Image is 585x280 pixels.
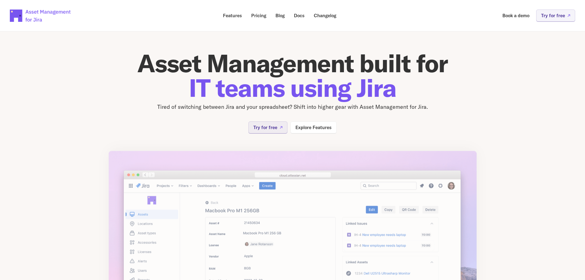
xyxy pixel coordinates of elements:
[310,10,341,22] a: Changelog
[271,10,289,22] a: Blog
[108,51,477,100] h1: Asset Management built for
[223,13,242,18] p: Features
[253,125,277,130] p: Try for free
[275,13,285,18] p: Blog
[251,13,266,18] p: Pricing
[294,13,305,18] p: Docs
[498,10,534,22] a: Book a demo
[290,10,309,22] a: Docs
[314,13,336,18] p: Changelog
[536,10,575,22] a: Try for free
[248,121,287,133] a: Try for free
[247,10,271,22] a: Pricing
[108,103,477,112] p: Tired of switching between Jira and your spreadsheet? Shift into higher gear with Asset Managemen...
[291,121,337,133] a: Explore Features
[541,13,565,18] p: Try for free
[219,10,246,22] a: Features
[502,13,529,18] p: Book a demo
[295,125,332,130] p: Explore Features
[189,72,396,103] span: IT teams using Jira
